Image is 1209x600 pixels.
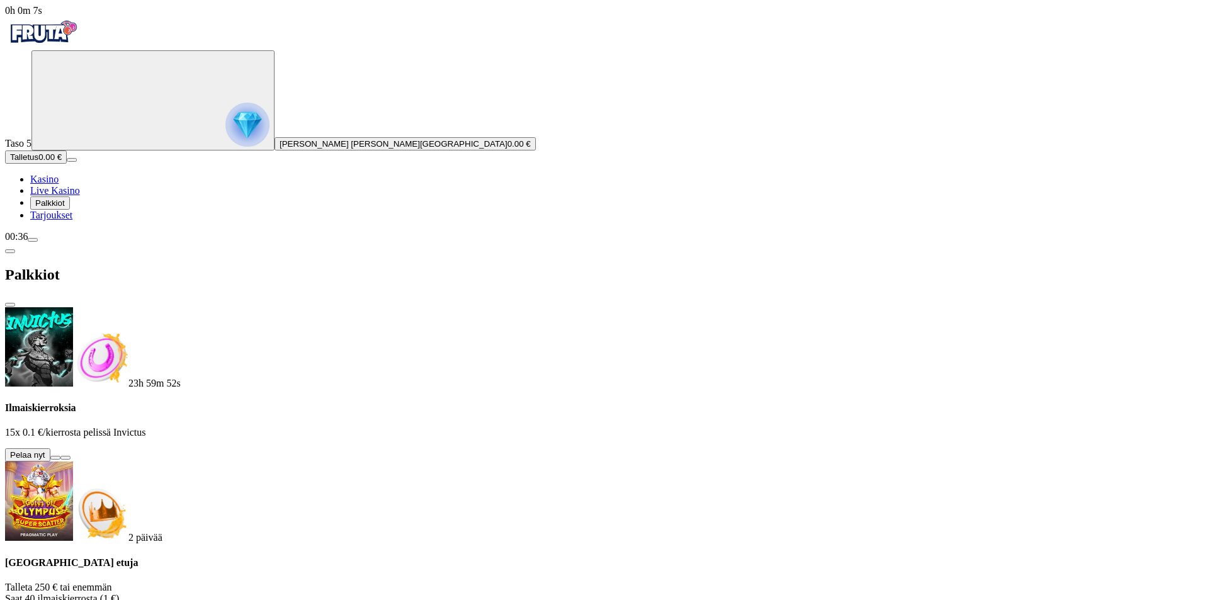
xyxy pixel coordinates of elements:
button: reward progress [31,50,275,150]
span: user session time [5,5,42,16]
span: Talletus [10,152,38,162]
span: Palkkiot [35,198,65,208]
span: Pelaa nyt [10,450,45,460]
button: menu [28,238,38,242]
span: Taso 5 [5,138,31,149]
span: Tarjoukset [30,210,72,220]
a: poker-chip iconLive Kasino [30,185,80,196]
img: Freespins bonus icon [73,331,128,387]
button: Talletusplus icon0.00 € [5,150,67,164]
a: Fruta [5,39,81,50]
h4: [GEOGRAPHIC_DATA] etuja [5,557,1204,569]
span: 0.00 € [508,139,531,149]
span: [PERSON_NAME] [PERSON_NAME][GEOGRAPHIC_DATA] [280,139,508,149]
h2: Palkkiot [5,266,1204,283]
img: Invictus [5,307,73,387]
a: gift-inverted iconTarjoukset [30,210,72,220]
button: Pelaa nyt [5,448,50,461]
span: 0.00 € [38,152,62,162]
span: countdown [128,532,162,543]
button: chevron-left icon [5,249,15,253]
p: 15x 0.1 €/kierrosta pelissä Invictus [5,427,1204,438]
button: close [5,303,15,307]
h4: Ilmaiskierroksia [5,402,1204,414]
button: info [60,456,71,460]
button: [PERSON_NAME] [PERSON_NAME][GEOGRAPHIC_DATA]0.00 € [275,137,536,150]
img: Gates of Olympus Super Scatter [5,461,73,541]
img: Deposit bonus icon [73,485,128,541]
nav: Primary [5,16,1204,221]
span: Kasino [30,174,59,184]
img: reward progress [225,103,270,147]
span: 00:36 [5,231,28,242]
button: menu [67,158,77,162]
span: Live Kasino [30,185,80,196]
img: Fruta [5,16,81,48]
button: reward iconPalkkiot [30,196,70,210]
span: countdown [128,378,181,388]
a: diamond iconKasino [30,174,59,184]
